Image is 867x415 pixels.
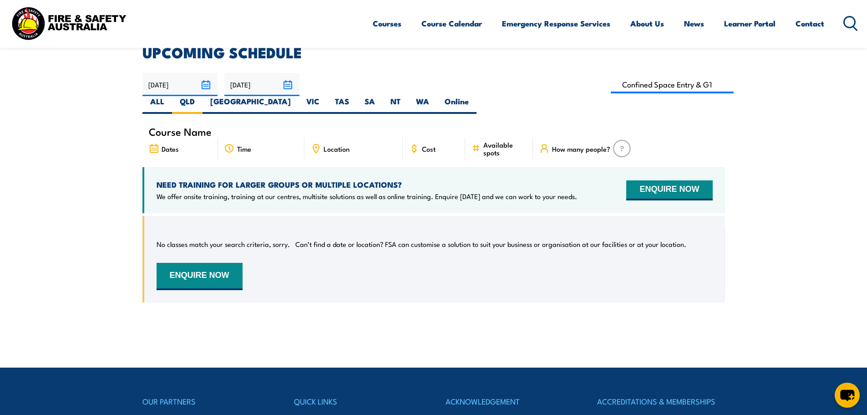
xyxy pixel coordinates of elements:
label: TAS [327,96,357,114]
h4: NEED TRAINING FOR LARGER GROUPS OR MULTIPLE LOCATIONS? [157,179,577,190]
a: Course Calendar [421,11,482,36]
label: SA [357,96,383,114]
a: Emergency Response Services [502,11,610,36]
span: Time [237,145,251,153]
button: ENQUIRE NOW [157,263,243,290]
label: WA [408,96,437,114]
span: Cost [422,145,436,153]
input: From date [142,73,218,96]
label: [GEOGRAPHIC_DATA] [203,96,299,114]
p: Can’t find a date or location? FSA can customise a solution to suit your business or organisation... [295,240,686,249]
span: Available spots [483,141,527,156]
p: We offer onsite training, training at our centres, multisite solutions as well as online training... [157,192,577,201]
label: ALL [142,96,172,114]
a: About Us [630,11,664,36]
span: Course Name [149,128,212,135]
label: NT [383,96,408,114]
span: Location [324,145,350,153]
h4: ACKNOWLEDGEMENT [446,395,573,408]
h4: ACCREDITATIONS & MEMBERSHIPS [597,395,725,408]
h2: UPCOMING SCHEDULE [142,46,725,58]
input: Search Course [611,76,734,93]
label: VIC [299,96,327,114]
a: Courses [373,11,401,36]
span: How many people? [552,145,610,153]
button: chat-button [835,383,860,408]
label: QLD [172,96,203,114]
p: No classes match your search criteria, sorry. [157,240,290,249]
h4: OUR PARTNERS [142,395,270,408]
input: To date [224,73,299,96]
a: News [684,11,704,36]
label: Online [437,96,477,114]
span: Dates [162,145,179,153]
h4: QUICK LINKS [294,395,421,408]
a: Contact [796,11,824,36]
a: Learner Portal [724,11,776,36]
button: ENQUIRE NOW [626,180,712,200]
